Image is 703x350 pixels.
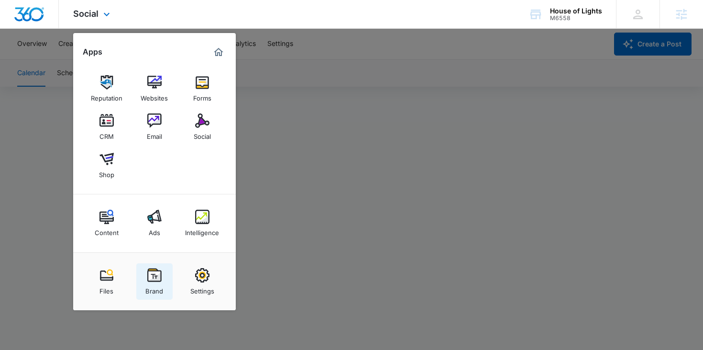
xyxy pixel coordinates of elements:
[194,128,211,140] div: Social
[550,7,602,15] div: account name
[211,45,226,60] a: Marketing 360® Dashboard
[145,282,163,295] div: Brand
[88,70,125,107] a: Reputation
[141,90,168,102] div: Websites
[136,263,173,300] a: Brand
[136,205,173,241] a: Ads
[185,224,219,237] div: Intelligence
[190,282,214,295] div: Settings
[95,224,119,237] div: Content
[193,90,211,102] div: Forms
[91,90,122,102] div: Reputation
[88,263,125,300] a: Files
[184,70,220,107] a: Forms
[147,128,162,140] div: Email
[73,9,99,19] span: Social
[184,109,220,145] a: Social
[136,70,173,107] a: Websites
[99,128,114,140] div: CRM
[149,224,160,237] div: Ads
[550,15,602,22] div: account id
[88,205,125,241] a: Content
[88,147,125,183] a: Shop
[83,47,102,56] h2: Apps
[99,166,114,179] div: Shop
[184,205,220,241] a: Intelligence
[88,109,125,145] a: CRM
[136,109,173,145] a: Email
[184,263,220,300] a: Settings
[99,282,113,295] div: Files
